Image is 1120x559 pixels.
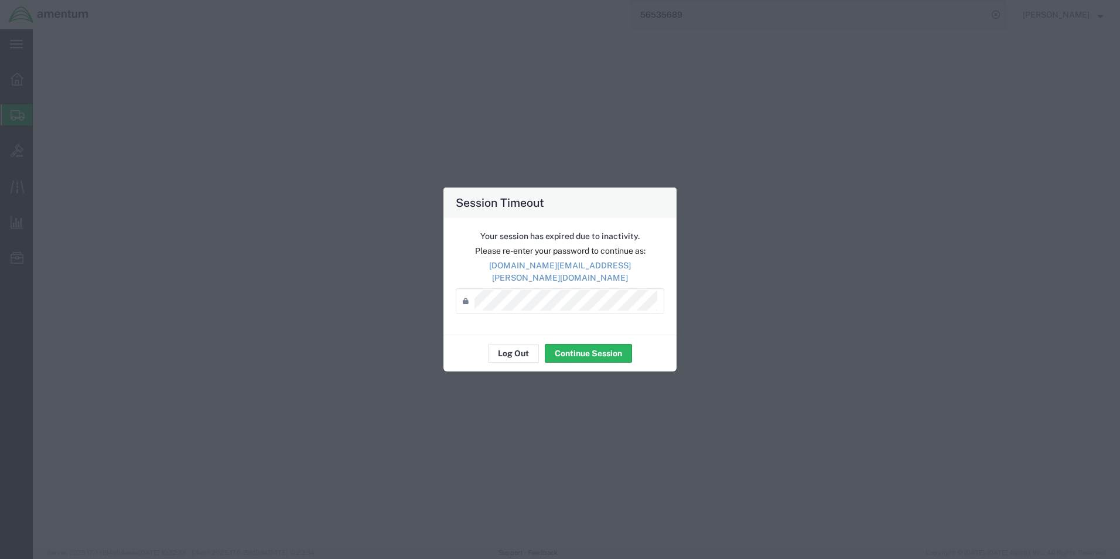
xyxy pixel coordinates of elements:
[456,230,664,243] p: Your session has expired due to inactivity.
[456,194,544,211] h4: Session Timeout
[456,245,664,257] p: Please re-enter your password to continue as:
[545,344,632,363] button: Continue Session
[456,260,664,284] p: [DOMAIN_NAME][EMAIL_ADDRESS][PERSON_NAME][DOMAIN_NAME]
[488,344,539,363] button: Log Out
